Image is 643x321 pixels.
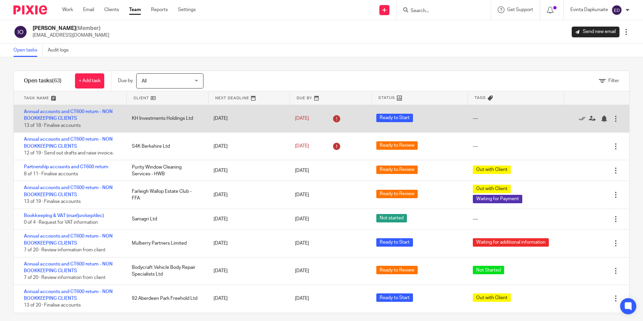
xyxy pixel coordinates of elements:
[295,144,309,149] span: [DATE]
[473,195,522,203] span: Waiting for Payment
[207,112,288,125] div: [DATE]
[24,234,113,245] a: Annual accounts and CT600 return - NON BOOKKEEPING CLIENTS
[376,114,413,122] span: Ready to Start
[207,140,288,153] div: [DATE]
[376,141,418,150] span: Ready to Review
[118,77,133,84] p: Due by
[207,164,288,177] div: [DATE]
[24,303,81,308] span: 13 of 20 · Finalise accounts
[76,26,101,31] span: (Member)
[473,115,478,122] div: ---
[376,238,413,247] span: Ready to Start
[376,293,413,302] span: Ready to Start
[125,112,206,125] div: KH Investments Holdings Ltd
[83,6,94,13] a: Email
[24,137,113,148] a: Annual accounts and CT600 return - NON BOOKKEEPING CLIENTS
[125,140,206,153] div: S4K Berkshire Ltd
[473,185,511,193] span: Out with Client
[295,116,309,121] span: [DATE]
[24,199,81,204] span: 13 of 19 · Finalise accounts
[24,213,104,218] a: Bookkeeping & VAT (mar/jun/sep/dec)
[376,214,407,222] span: Not started
[24,275,106,280] span: 7 of 20 · Review information from client
[378,95,395,101] span: Status
[608,78,619,83] span: Filter
[376,166,418,174] span: Ready to Review
[75,73,104,88] a: + Add task
[572,27,619,37] a: Send new email
[24,165,108,169] a: Partnership accounts and CT600 return
[24,220,98,225] span: 0 of 4 · Request for VAT information
[579,115,589,122] a: Mark as done
[48,44,74,57] a: Audit logs
[473,166,511,174] span: Out with Client
[129,6,141,13] a: Team
[473,238,549,247] span: Waiting for additional information
[207,188,288,202] div: [DATE]
[125,237,206,250] div: Mulberry Partners Limited
[207,264,288,278] div: [DATE]
[13,5,47,14] img: Pixie
[376,190,418,198] span: Ready to Review
[24,109,113,121] a: Annual accounts and CT600 return - NON BOOKKEEPING CLIENTS
[52,78,62,83] span: (63)
[24,289,113,301] a: Annual accounts and CT600 return - NON BOOKKEEPING CLIENTS
[410,8,470,14] input: Search
[570,6,608,13] p: Evinta Dapkunaite
[13,25,28,39] img: svg%3E
[207,237,288,250] div: [DATE]
[475,95,486,101] span: Tags
[207,292,288,305] div: [DATE]
[507,7,533,12] span: Get Support
[473,143,478,150] div: ---
[295,217,309,221] span: [DATE]
[24,185,113,197] a: Annual accounts and CT600 return - NON BOOKKEEPING CLIENTS
[178,6,196,13] a: Settings
[24,248,106,252] span: 7 of 20 · Review information from client
[24,172,78,176] span: 8 of 11 · Finalise accounts
[295,296,309,301] span: [DATE]
[125,212,206,226] div: Samagri Ltd
[125,261,206,281] div: Bodycraft Vehicle Body Repair Specialists Ltd
[295,241,309,246] span: [DATE]
[295,269,309,273] span: [DATE]
[62,6,73,13] a: Work
[125,160,206,181] div: Purity Window Cleaning Services - HWB
[376,266,418,274] span: Ready to Review
[473,293,511,302] span: Out with Client
[33,25,109,32] h2: [PERSON_NAME]
[125,185,206,205] div: Farleigh Wallop Estate Club - FFA
[13,44,43,57] a: Open tasks
[473,216,478,222] div: ---
[33,32,109,39] p: [EMAIL_ADDRESS][DOMAIN_NAME]
[125,292,206,305] div: 92 Aberdeen Park Freehold Ltd
[24,262,113,273] a: Annual accounts and CT600 return - NON BOOKKEEPING CLIENTS
[24,123,81,128] span: 13 of 18 · Finalise accounts
[151,6,168,13] a: Reports
[142,79,147,83] span: All
[611,5,622,15] img: svg%3E
[104,6,119,13] a: Clients
[473,266,504,274] span: Not Started
[24,151,114,155] span: 12 of 19 · Send out drafts and raise invoice.
[207,212,288,226] div: [DATE]
[295,168,309,173] span: [DATE]
[295,192,309,197] span: [DATE]
[24,77,62,84] h1: Open tasks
